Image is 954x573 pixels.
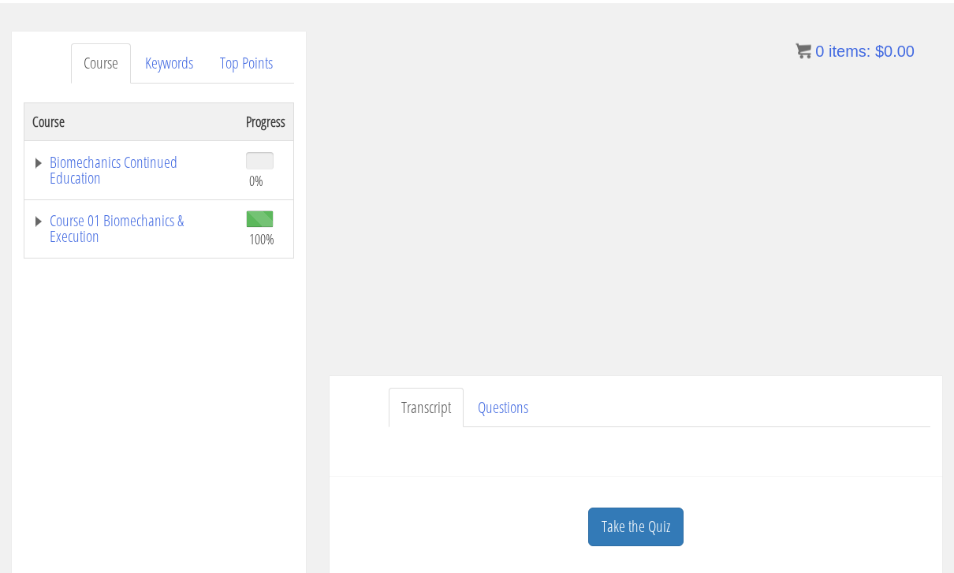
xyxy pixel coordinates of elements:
[829,43,870,60] span: items:
[24,103,239,141] th: Course
[875,43,915,60] bdi: 0.00
[796,43,811,59] img: icon11.png
[465,389,541,429] a: Questions
[249,231,274,248] span: 100%
[875,43,884,60] span: $
[32,155,230,187] a: Biomechanics Continued Education
[238,103,294,141] th: Progress
[815,43,824,60] span: 0
[796,43,915,60] a: 0 items: $0.00
[389,389,464,429] a: Transcript
[249,173,263,190] span: 0%
[71,44,131,84] a: Course
[132,44,206,84] a: Keywords
[32,214,230,245] a: Course 01 Biomechanics & Execution
[588,508,684,547] a: Take the Quiz
[207,44,285,84] a: Top Points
